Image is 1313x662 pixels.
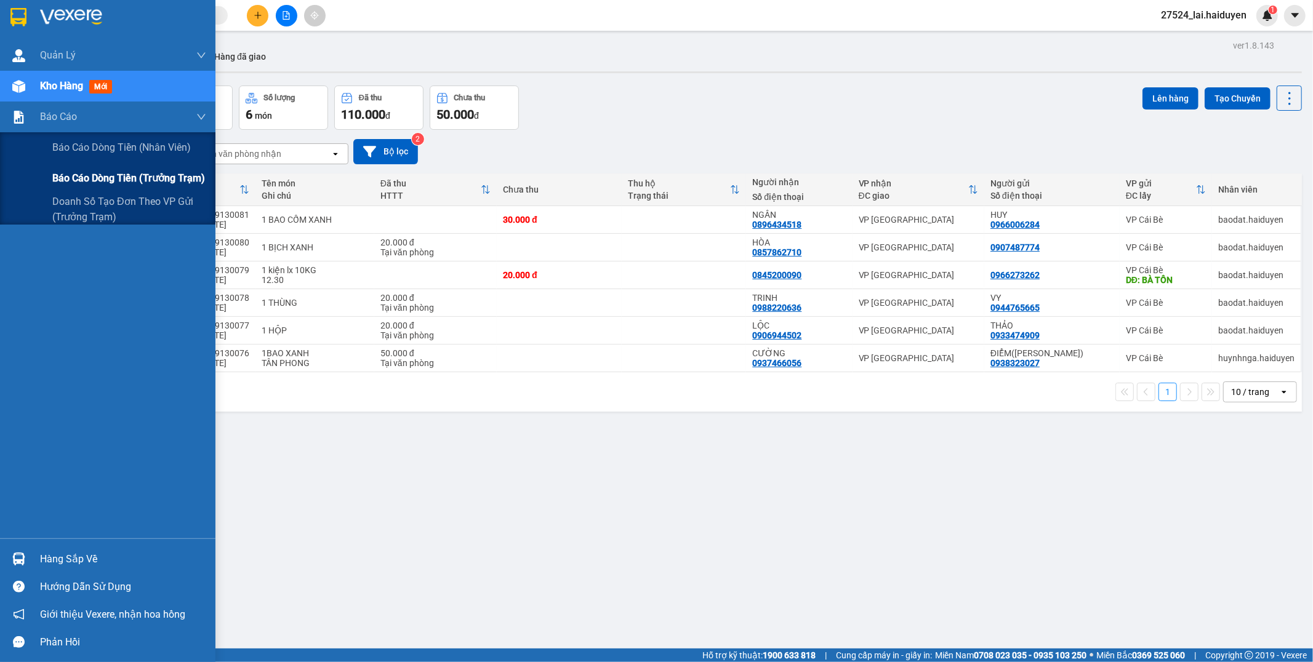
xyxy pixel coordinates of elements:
[380,321,491,330] div: 20.000 đ
[380,358,491,368] div: Tại văn phòng
[1090,653,1093,658] span: ⚪️
[430,86,519,130] button: Chưa thu50.000đ
[13,581,25,592] span: question-circle
[752,247,801,257] div: 0857862710
[196,50,206,60] span: down
[353,139,418,164] button: Bộ lọc
[859,191,968,201] div: ĐC giao
[990,348,1114,358] div: ĐIỂM(TÂN PHONG)
[254,11,262,20] span: plus
[1205,87,1271,110] button: Tạo Chuyến
[859,325,978,335] div: VP [GEOGRAPHIC_DATA]
[262,242,368,252] div: 1 BỊCH XANH
[380,348,491,358] div: 50.000 đ
[454,94,486,102] div: Chưa thu
[255,111,272,121] span: món
[1245,651,1253,660] span: copyright
[1233,39,1274,52] div: ver 1.8.143
[1126,265,1206,275] div: VP Cái Bè
[1218,270,1295,280] div: baodat.haiduyen
[503,270,616,280] div: 20.000 đ
[380,330,491,340] div: Tại văn phòng
[334,86,424,130] button: Đã thu110.000đ
[1218,185,1295,194] div: Nhân viên
[341,107,385,122] span: 110.000
[752,321,846,330] div: LỘC
[262,348,368,358] div: 1BAO XANH
[859,242,978,252] div: VP [GEOGRAPHIC_DATA]
[331,149,340,159] svg: open
[752,220,801,229] div: 0896434518
[990,321,1114,330] div: THẢO
[380,237,491,247] div: 20.000 đ
[52,194,206,225] span: Doanh số tạo đơn theo VP gửi (trưởng trạm)
[1120,173,1212,206] th: Toggle SortBy
[990,358,1040,368] div: 0938323027
[1194,648,1196,662] span: |
[262,325,368,335] div: 1 HỘP
[859,298,978,308] div: VP [GEOGRAPHIC_DATA]
[380,303,491,313] div: Tại văn phòng
[1151,7,1256,23] span: 27524_lai.haiduyen
[990,220,1040,229] div: 0966006284
[990,242,1040,252] div: 0907487774
[752,177,846,187] div: Người nhận
[262,191,368,201] div: Ghi chú
[990,178,1114,188] div: Người gửi
[1096,648,1185,662] span: Miền Bắc
[853,173,984,206] th: Toggle SortBy
[1126,191,1196,201] div: ĐC lấy
[12,111,25,124] img: solution-icon
[752,330,801,340] div: 0906944502
[1126,353,1206,363] div: VP Cái Bè
[990,303,1040,313] div: 0944765665
[412,133,424,145] sup: 2
[990,293,1114,303] div: VY
[40,633,206,652] div: Phản hồi
[246,107,252,122] span: 6
[859,215,978,225] div: VP [GEOGRAPHIC_DATA]
[752,210,846,220] div: NGÂN
[262,275,368,285] div: 12.30
[1218,353,1295,363] div: huynhnga.haiduyen
[1132,650,1185,660] strong: 0369 525 060
[1218,215,1295,225] div: baodat.haiduyen
[1218,242,1295,252] div: baodat.haiduyen
[10,8,26,26] img: logo-vxr
[436,107,474,122] span: 50.000
[262,298,368,308] div: 1 THÙNG
[859,178,968,188] div: VP nhận
[628,191,731,201] div: Trạng thái
[935,648,1086,662] span: Miền Nam
[359,94,382,102] div: Đã thu
[247,5,268,26] button: plus
[1218,298,1295,308] div: baodat.haiduyen
[1126,215,1206,225] div: VP Cái Bè
[40,550,206,568] div: Hàng sắp về
[263,94,295,102] div: Số lượng
[304,5,326,26] button: aim
[990,210,1114,220] div: HUY
[1279,387,1289,397] svg: open
[262,178,368,188] div: Tên món
[752,348,846,358] div: CƯỜNG
[1126,275,1206,285] div: DĐ: BÀ TỒN
[310,11,319,20] span: aim
[622,173,747,206] th: Toggle SortBy
[40,80,83,92] span: Kho hàng
[752,237,846,247] div: HÒA
[1158,383,1177,401] button: 1
[12,49,25,62] img: warehouse-icon
[40,607,185,622] span: Giới thiệu Vexere, nhận hoa hồng
[52,140,191,155] span: Báo cáo dòng tiền (nhân viên)
[1290,10,1301,21] span: caret-down
[13,608,25,620] span: notification
[474,111,479,121] span: đ
[196,112,206,122] span: down
[374,173,497,206] th: Toggle SortBy
[752,293,846,303] div: TRINH
[12,80,25,93] img: warehouse-icon
[859,270,978,280] div: VP [GEOGRAPHIC_DATA]
[763,650,816,660] strong: 1900 633 818
[752,270,801,280] div: 0845200090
